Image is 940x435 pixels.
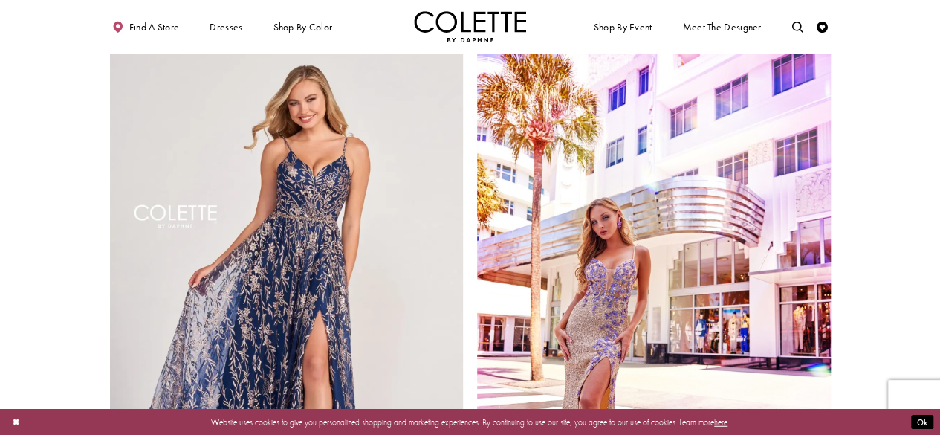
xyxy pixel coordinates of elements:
img: Colette by Daphne [414,11,527,42]
span: Dresses [207,11,245,42]
a: here [714,416,727,427]
a: Check Wishlist [814,11,831,42]
a: Meet the designer [680,11,765,42]
span: Shop by color [273,22,332,33]
a: Visit Home Page [414,11,527,42]
span: Shop By Event [591,11,655,42]
span: Shop By Event [594,22,652,33]
a: Toggle search [789,11,806,42]
button: Close Dialog [7,412,25,432]
span: Find a store [129,22,180,33]
span: Dresses [210,22,242,33]
span: Meet the designer [682,22,761,33]
button: Submit Dialog [911,415,933,429]
a: Find a store [110,11,182,42]
span: Shop by color [270,11,335,42]
p: Website uses cookies to give you personalized shopping and marketing experiences. By continuing t... [81,414,859,429]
